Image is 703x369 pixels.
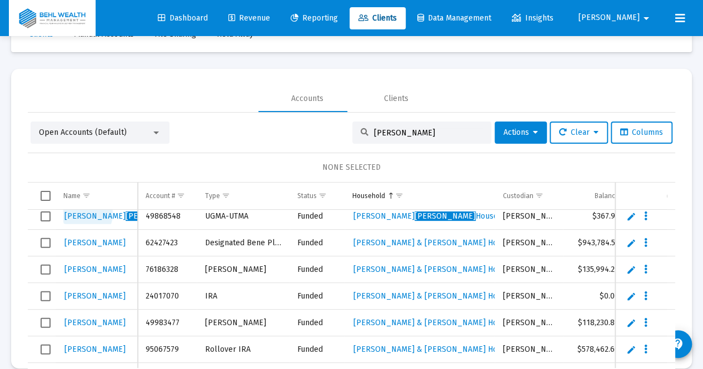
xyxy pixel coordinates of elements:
[291,93,323,104] div: Accounts
[503,7,562,29] a: Insights
[550,122,608,144] button: Clear
[41,318,51,328] div: Select row
[495,283,562,310] td: [PERSON_NAME]
[384,93,408,104] div: Clients
[495,256,562,283] td: [PERSON_NAME]
[39,128,127,137] span: Open Accounts (Default)
[63,208,188,225] a: [PERSON_NAME][PERSON_NAME]
[290,183,345,209] td: Column Status
[352,315,527,331] a: [PERSON_NAME] & [PERSON_NAME] Household
[64,318,126,327] span: [PERSON_NAME]
[595,191,619,200] div: Balance
[138,183,197,209] td: Column Account #
[495,310,562,336] td: [PERSON_NAME]
[611,122,672,144] button: Columns
[297,317,337,328] div: Funded
[565,7,666,29] button: [PERSON_NAME]
[353,238,526,247] span: [PERSON_NAME] & [PERSON_NAME] Household
[197,256,289,283] td: [PERSON_NAME]
[282,7,347,29] a: Reporting
[563,256,627,283] td: $135,994.29
[37,162,666,173] div: NONE SELECTED
[353,211,514,221] span: [PERSON_NAME] Household
[512,13,554,23] span: Insights
[495,336,562,363] td: [PERSON_NAME]
[41,211,51,221] div: Select row
[63,315,127,331] a: [PERSON_NAME]
[640,7,653,29] mat-icon: arrow_drop_down
[64,291,126,301] span: [PERSON_NAME]
[297,291,337,302] div: Funded
[63,288,127,304] a: [PERSON_NAME]
[502,191,533,200] div: Custodian
[535,191,543,200] span: Show filter options for column 'Custodian'
[626,345,636,355] a: Edit
[352,235,527,251] a: [PERSON_NAME] & [PERSON_NAME] Household
[352,288,527,304] a: [PERSON_NAME] & [PERSON_NAME] Household
[228,13,270,23] span: Revenue
[353,291,526,301] span: [PERSON_NAME] & [PERSON_NAME] Household
[138,230,197,256] td: 62427423
[177,191,185,200] span: Show filter options for column 'Account #'
[559,128,599,137] span: Clear
[197,283,289,310] td: IRA
[579,13,640,23] span: [PERSON_NAME]
[41,265,51,275] div: Select row
[495,203,562,230] td: [PERSON_NAME]
[563,336,627,363] td: $578,462.69
[197,336,289,363] td: Rollover IRA
[197,230,289,256] td: Designated Bene Plan
[563,230,627,256] td: $943,784.52
[395,191,403,200] span: Show filter options for column 'Household'
[63,191,81,200] div: Name
[41,191,51,201] div: Select all
[220,7,279,29] a: Revenue
[205,191,220,200] div: Type
[297,264,337,275] div: Funded
[352,341,527,357] a: [PERSON_NAME] & [PERSON_NAME] Household
[626,238,636,248] a: Edit
[64,238,126,247] span: [PERSON_NAME]
[626,211,636,221] a: Edit
[352,191,385,200] div: Household
[563,310,627,336] td: $118,230.80
[353,265,526,274] span: [PERSON_NAME] & [PERSON_NAME] Household
[41,291,51,301] div: Select row
[352,208,515,225] a: [PERSON_NAME][PERSON_NAME]Household
[620,128,663,137] span: Columns
[563,183,627,209] td: Column Balance
[197,183,289,209] td: Column Type
[626,318,636,328] a: Edit
[297,237,337,249] div: Funded
[82,191,91,200] span: Show filter options for column 'Name'
[352,261,527,277] a: [PERSON_NAME] & [PERSON_NAME] Household
[297,191,317,200] div: Status
[297,344,337,355] div: Funded
[197,310,289,336] td: [PERSON_NAME]
[41,238,51,248] div: Select row
[291,13,338,23] span: Reporting
[671,337,685,351] mat-icon: contact_support
[138,283,197,310] td: 24017070
[146,191,175,200] div: Account #
[64,345,126,354] span: [PERSON_NAME]
[495,230,562,256] td: [PERSON_NAME]
[138,336,197,363] td: 95067579
[374,128,483,138] input: Search
[138,203,197,230] td: 49868548
[17,7,87,29] img: Dashboard
[63,235,127,251] a: [PERSON_NAME]
[353,345,526,354] span: [PERSON_NAME] & [PERSON_NAME] Household
[56,183,138,209] td: Column Name
[495,122,547,144] button: Actions
[503,128,538,137] span: Actions
[297,211,337,222] div: Funded
[415,211,476,221] span: [PERSON_NAME]
[64,265,126,274] span: [PERSON_NAME]
[197,203,289,230] td: UGMA-UTMA
[563,283,627,310] td: $0.00
[138,256,197,283] td: 76186328
[563,203,627,230] td: $367.92
[63,261,127,277] a: [PERSON_NAME]
[149,7,217,29] a: Dashboard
